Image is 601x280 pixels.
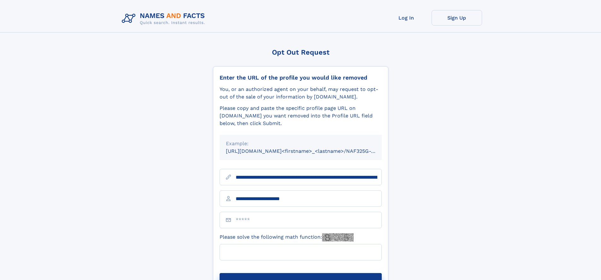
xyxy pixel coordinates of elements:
[220,233,354,241] label: Please solve the following math function:
[381,10,432,26] a: Log In
[220,86,382,101] div: You, or an authorized agent on your behalf, may request to opt-out of the sale of your informatio...
[226,148,394,154] small: [URL][DOMAIN_NAME]<firstname>_<lastname>/NAF325G-xxxxxxxx
[220,74,382,81] div: Enter the URL of the profile you would like removed
[119,10,210,27] img: Logo Names and Facts
[213,48,388,56] div: Opt Out Request
[432,10,482,26] a: Sign Up
[226,140,375,147] div: Example:
[220,104,382,127] div: Please copy and paste the specific profile page URL on [DOMAIN_NAME] you want removed into the Pr...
